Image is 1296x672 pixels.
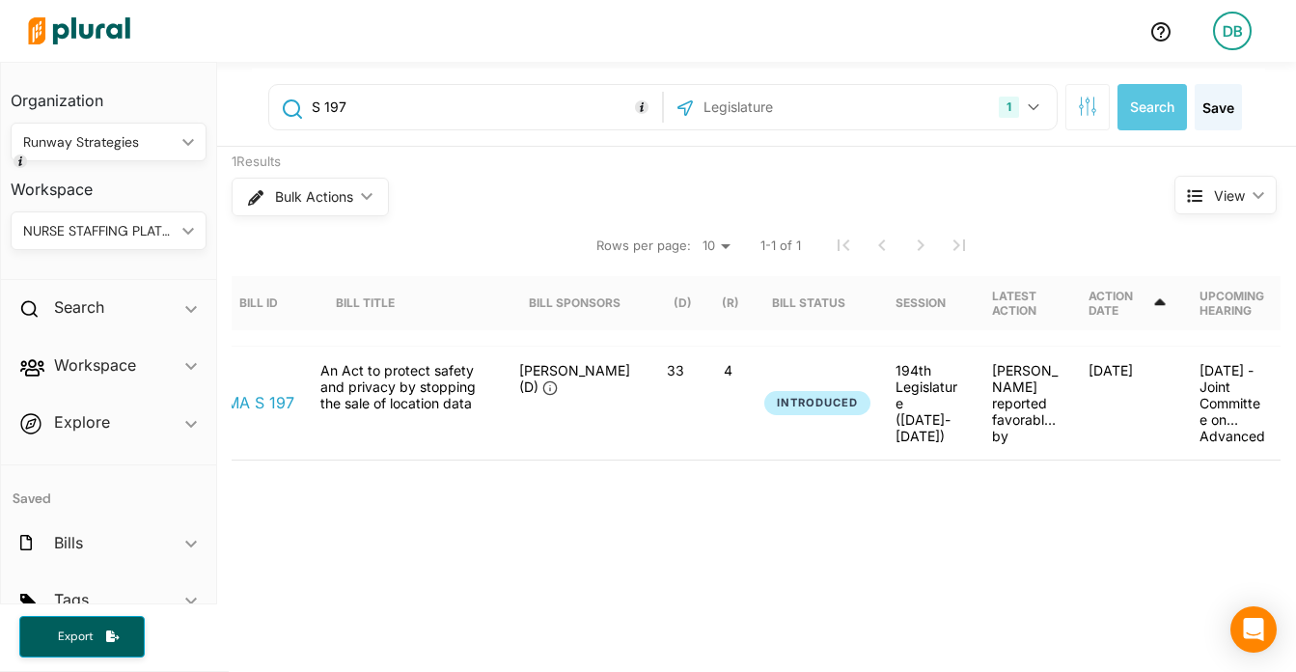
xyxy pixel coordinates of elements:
h2: Bills [54,532,83,553]
div: Session [896,295,946,310]
div: Tooltip anchor [12,153,29,170]
div: [PERSON_NAME] reported favorably by committee as changed and referred to the committee on Senate ... [977,362,1073,444]
div: Bill ID [239,276,295,330]
h2: Workspace [54,354,136,376]
div: Bill Title [336,276,412,330]
h2: Tags [54,589,89,610]
div: Upcoming Hearing [1199,276,1282,330]
input: Legislature [702,89,908,126]
p: 33 [656,362,694,378]
span: View [1214,185,1245,206]
div: (D) [674,276,692,330]
button: Export [19,616,145,658]
div: 1 [999,97,1019,118]
div: Tooltip anchor [633,98,650,116]
a: MA S 197 [226,393,294,412]
div: Bill ID [239,295,278,310]
span: Bulk Actions [275,190,353,204]
div: Bill Status [772,276,863,330]
div: Action Date [1089,289,1151,318]
div: Bill Title [336,295,395,310]
div: An Act to protect safety and privacy by stopping the sale of location data [311,362,504,444]
div: Upcoming Hearing [1199,289,1264,318]
button: Search [1117,84,1187,130]
div: Runway Strategies [23,132,175,153]
h2: Search [54,296,104,318]
span: Search Filters [1078,97,1097,113]
input: Enter keywords, bill # or legislator name [310,89,657,126]
span: Rows per page: [596,237,691,256]
div: 194th Legislature ([DATE]-[DATE]) [896,362,961,444]
a: DB [1198,4,1267,58]
div: Bill Sponsors [529,276,620,330]
button: Next Page [901,226,940,265]
h3: Organization [11,72,207,115]
div: Latest Action [992,289,1058,318]
div: Action Date [1089,276,1169,330]
div: Session [896,276,963,330]
div: (R) [722,276,739,330]
div: Open Intercom Messenger [1230,606,1277,653]
div: NURSE STAFFING PLATFORMS [23,221,175,241]
button: Last Page [940,226,979,265]
div: 1 Results [232,153,1102,172]
span: 1-1 of 1 [760,237,801,256]
button: 1 [991,89,1052,126]
div: Latest Action [992,276,1058,330]
span: Export [44,629,106,645]
button: Save [1195,84,1242,130]
h3: Workspace [11,161,207,204]
button: First Page [824,226,863,265]
button: Previous Page [863,226,901,265]
div: (R) [722,295,739,310]
button: Bulk Actions [232,178,389,216]
div: Bill Sponsors [529,295,620,310]
div: DB [1213,12,1252,50]
div: Bill Status [772,295,845,310]
span: [PERSON_NAME] (D) [519,362,630,395]
button: Introduced [764,391,870,415]
p: [DATE] - Joint Committee on Advanced Information Technology, the Internet and Cybersecurity [1199,362,1265,428]
h4: Saved [1,465,216,513]
div: [DATE] [1073,362,1184,444]
p: 4 [709,362,747,378]
div: (D) [674,295,692,310]
h2: Explore [54,411,110,433]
